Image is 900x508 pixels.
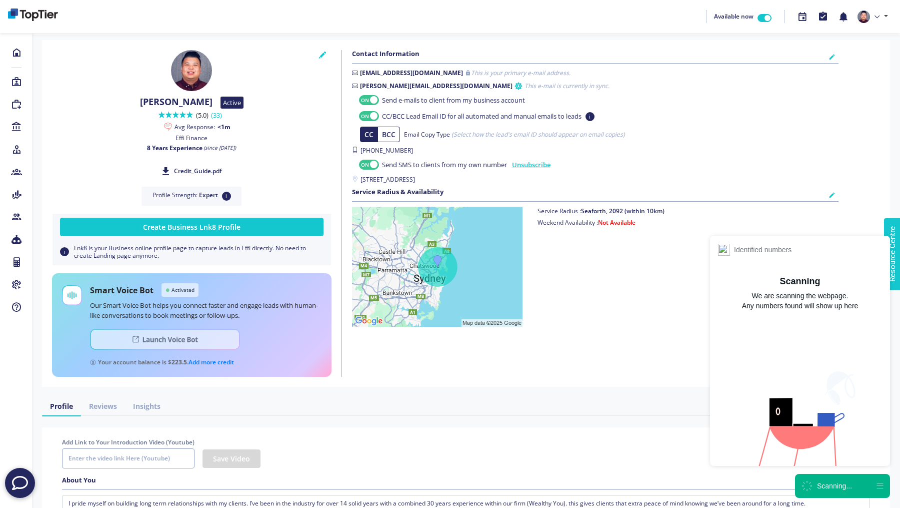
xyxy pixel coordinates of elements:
span: Activated [161,283,198,297]
a: Reviews [81,397,125,415]
span: Available now [714,12,753,21]
a: Insights [125,397,168,415]
img: bd260d39-06d4-48c8-91ce-4964555bf2e4-638900413960370303.png [8,9,58,21]
span: <1m [217,123,230,131]
label: Effi Finance [175,134,207,143]
label: [STREET_ADDRESS] [352,175,839,184]
button: Create Business Lnk8 Profile [60,218,323,236]
img: staticmap [352,207,522,327]
b: [PERSON_NAME][EMAIL_ADDRESS][DOMAIN_NAME] [360,82,512,91]
a: Add more credit [188,358,234,367]
input: Enter the video link Here (Youtube) [62,448,194,468]
span: Send e-mails to client from my business account [382,96,525,106]
span: Email Copy Type [404,130,450,139]
b: [EMAIL_ADDRESS][DOMAIN_NAME] [360,69,463,78]
p: Our Smart Voice Bot helps you connect faster and engage leads with human-like conversations to bo... [90,301,321,321]
span: Not Available [598,218,635,227]
div: Your account balance is $ . [90,358,234,367]
h5: Service Radius & Availability [352,188,443,196]
p: Profile Strength: [151,192,231,201]
b: Expert [199,192,218,199]
span: (5.0) [196,111,224,120]
b: 223.5 [171,358,187,367]
small: This is your primary e-mail address. [471,69,570,78]
span: Resource Centre [8,3,64,15]
b: Seaforth, 2092 (within 10km) [581,207,664,215]
span: Send SMS to clients from my own number [382,160,507,170]
img: voice bot icon [62,285,82,305]
span: Avg Response: [174,123,215,131]
img: e310ebdf-1855-410b-9d61-d1abdff0f2ad-637831748356285317.png [857,11,870,23]
a: Unsubscribe [507,160,550,170]
img: e310ebdf-1855-410b-9d61-d1abdff0f2ad-637831748356285317.png [171,50,212,91]
label: Service Radius : [537,207,664,216]
a: (33) [211,111,222,120]
span: CC/BCC Lead Email ID for all automated and manual emails to leads [382,112,581,122]
span: CC [364,130,373,139]
small: i [222,192,231,201]
label: Weekend Availability : [537,218,664,227]
h5: Smart Voice Bot [90,284,153,296]
small: i [585,112,594,121]
span: Active [220,97,243,109]
i: (since [DATE]) [203,144,236,152]
small: i [60,247,69,256]
small: This e-mail is currently in sync. [524,82,609,91]
p: 8 Years Experience [52,144,331,152]
h5: About You [62,476,96,484]
h4: [PERSON_NAME] [140,97,212,108]
h5: Contact Information [352,50,419,58]
a: Credit_Guide.pdf [162,166,221,177]
img: launch button icon [90,329,240,350]
img: dollar icon [90,359,96,365]
span: BCC [382,130,395,139]
p: Lnk8 is your Business online profile page to capture leads in Effi directly. No need to create La... [60,244,323,259]
small: (Select how the lead's email ID should appear on email copies) [451,130,625,139]
label: [PHONE_NUMBER] [352,146,839,155]
button: Save Video [202,449,260,468]
a: Profile [42,397,81,415]
legend: Add Link to Your Introduction Video (Youtube) [62,437,194,447]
